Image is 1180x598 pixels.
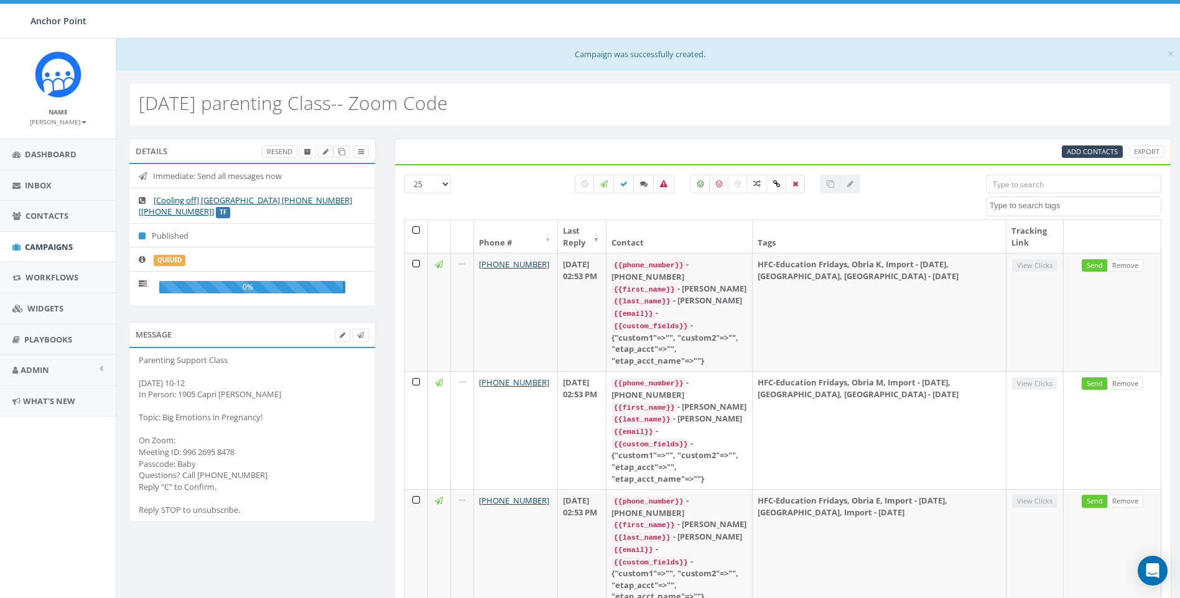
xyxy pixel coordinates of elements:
[1082,259,1108,272] a: Send
[1062,145,1123,159] a: Add Contacts
[340,330,345,339] span: Edit Campaign Body
[611,495,748,518] div: - [PHONE_NUMBER]
[611,531,748,543] div: - [PERSON_NAME]
[1082,495,1108,508] a: Send
[30,15,86,27] span: Anchor Point
[1167,45,1174,62] span: ×
[26,272,78,283] span: Workflows
[23,395,75,407] span: What's New
[746,175,768,193] label: Mixed
[611,496,686,507] code: {{phone_number}}
[558,253,606,371] td: [DATE] 02:53 PM
[611,532,673,543] code: {{last_name}}
[611,283,748,295] div: - [PERSON_NAME]
[611,413,748,425] div: - [PERSON_NAME]
[1129,145,1164,159] a: Export
[154,255,185,266] label: queued
[25,180,52,191] span: Inbox
[690,175,710,193] label: Positive
[611,543,748,556] div: -
[653,175,674,193] label: Bounced
[611,425,748,438] div: -
[611,557,690,568] code: {{custom_fields}}
[990,200,1161,211] textarea: Search
[262,145,297,159] a: Resend
[1107,377,1143,390] a: Remove
[338,147,345,156] span: Clone Campaign
[575,175,595,193] label: Pending
[1107,259,1143,272] a: Remove
[358,147,364,156] span: View Campaign Delivery Statistics
[611,320,748,366] div: - {"custom1"=>"", "custom2"=>"", "etap_acct"=>"", "etap_acct_name"=>""}
[26,210,68,221] span: Contacts
[753,371,1006,489] td: HFC-Education Fridays, Obria M, Import - [DATE], [GEOGRAPHIC_DATA], [GEOGRAPHIC_DATA] - [DATE]
[611,545,656,556] code: {{email}}
[611,307,748,320] div: -
[139,172,153,180] i: Immediate: Send all messages now
[1067,147,1118,156] span: Add Contacts
[139,93,447,113] h2: [DATE] parenting Class-- Zoom Code
[35,51,81,98] img: Rally_platform_Icon_1.png
[611,260,686,271] code: {{phone_number}}
[216,207,230,218] label: TF
[1167,47,1174,60] button: Close
[611,426,656,438] code: {{email}}
[611,401,748,413] div: - [PERSON_NAME]
[21,364,49,375] span: Admin
[129,322,376,347] div: Message
[753,253,1006,371] td: HFC-Education Fridays, Obria K, Import - [DATE], [GEOGRAPHIC_DATA], [GEOGRAPHIC_DATA] - [DATE]
[139,232,152,240] i: Published
[139,354,366,516] div: Parenting Support Class [DATE] 10-12 In Person: 1905 Capri [PERSON_NAME] Topic: Big Emotions in P...
[159,281,345,293] div: 0%
[786,175,805,193] label: Removed
[30,117,86,126] small: [PERSON_NAME]
[611,295,748,307] div: - [PERSON_NAME]
[1067,147,1118,156] span: CSV files only
[611,259,748,282] div: - [PHONE_NUMBER]
[558,371,606,489] td: [DATE] 02:53 PM
[709,175,729,193] label: Negative
[611,296,673,307] code: {{last_name}}
[606,220,753,253] th: Contact
[24,334,72,345] span: Playbooks
[49,108,68,116] small: Name
[611,438,748,484] div: - {"custom1"=>"", "custom2"=>"", "etap_acct"=>"", "etap_acct_name"=>""}
[611,402,677,413] code: {{first_name}}
[611,284,677,295] code: {{first_name}}
[1138,556,1168,586] div: Open Intercom Messenger
[25,149,77,160] span: Dashboard
[611,308,656,320] code: {{email}}
[1082,377,1108,390] a: Send
[593,175,615,193] label: Sending
[611,321,690,332] code: {{custom_fields}}
[25,241,73,252] span: Campaigns
[611,378,686,389] code: {{phone_number}}
[139,195,352,218] a: [Cooling off] [GEOGRAPHIC_DATA] [PHONE_NUMBER] [[PHONE_NUMBER]]
[479,495,549,506] a: [PHONE_NUMBER]
[129,139,376,163] div: Details
[323,147,328,156] span: Edit Campaign Title
[1006,220,1064,253] th: Tracking Link
[611,520,677,531] code: {{first_name}}
[129,223,375,248] li: Published
[357,330,364,339] span: Send Test Message
[986,175,1161,193] input: Type to search
[30,116,86,127] a: [PERSON_NAME]
[479,259,549,270] a: [PHONE_NUMBER]
[479,377,549,388] a: [PHONE_NUMBER]
[558,220,606,253] th: Last Reply: activate to sort column ascending
[728,175,748,193] label: Neutral
[633,175,654,193] label: Replied
[753,220,1006,253] th: Tags
[611,439,690,450] code: {{custom_fields}}
[613,175,634,193] label: Delivered
[27,303,63,314] span: Widgets
[611,518,748,531] div: - [PERSON_NAME]
[1107,495,1143,508] a: Remove
[611,377,748,400] div: - [PHONE_NUMBER]
[129,164,375,188] li: Immediate: Send all messages now
[611,414,673,425] code: {{last_name}}
[304,147,311,156] span: Archive Campaign
[474,220,558,253] th: Phone #: activate to sort column ascending
[766,175,787,193] label: Link Clicked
